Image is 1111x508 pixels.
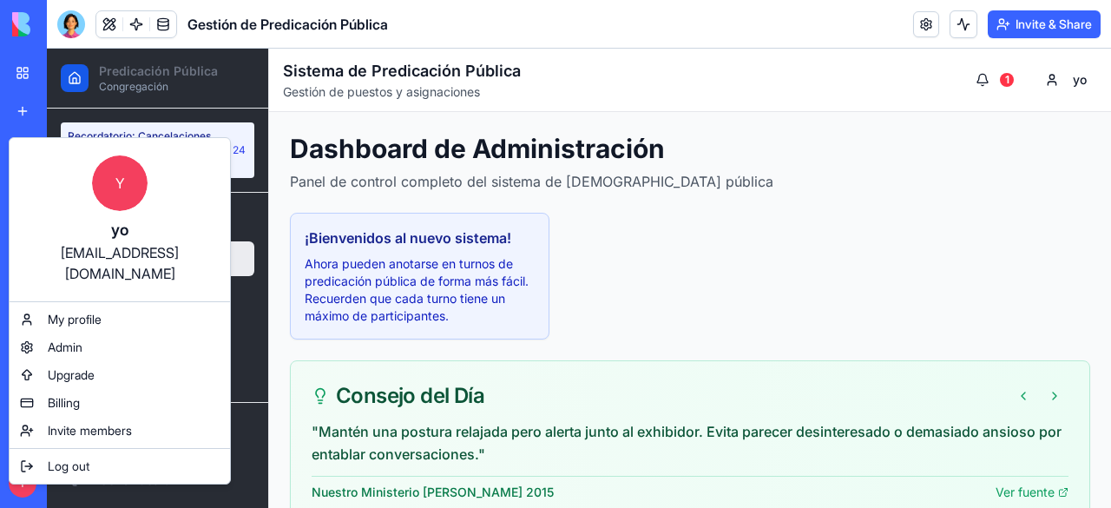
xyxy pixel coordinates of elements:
span: Gestión de Predicación Pública [187,14,388,35]
a: Billing [13,389,227,417]
span: Y [92,155,148,211]
h1: Dashboard de Administración [243,84,1043,115]
span: Upgrade [48,366,95,384]
img: logo [12,12,120,36]
div: yo [27,218,213,242]
span: Invite members [48,422,132,439]
p: Gestión de puestos y asignaciones [236,35,474,52]
a: My profile [13,306,227,333]
a: Invite members [13,417,227,445]
p: Recordatorio: Cancelaciones [21,81,201,95]
p: "Mantén una postura relajada pero alerta junto al exhibidor. Evita parecer desinteresado o demasi... [265,372,1022,417]
a: Upgrade [13,361,227,389]
span: Log out [48,458,89,475]
span: Nuestro Ministerio [PERSON_NAME] 2015 [265,436,507,451]
span: Admin [48,339,82,356]
a: Calendario [14,234,207,269]
a: Turnos [14,318,207,353]
button: Cerrar Sesión [14,418,207,445]
span: Solicitudes [42,285,107,302]
span: Billing [48,394,80,412]
a: Solicitudes [14,276,207,311]
h1: Sistema de Predicación Pública [236,10,474,35]
span: Dashboard [42,201,105,219]
span: Turnos [42,327,81,344]
div: Super Administrador [52,388,174,407]
div: Consejo del Día [265,337,437,358]
div: [EMAIL_ADDRESS][DOMAIN_NAME] [27,242,213,284]
p: Congregación [52,31,171,45]
button: Invite & Share [988,10,1101,38]
p: Las cancelaciones con menos de 24 horas requieren justificación y aprobación del Superintendente ... [21,95,201,122]
span: Calendario [42,243,104,261]
p: Ahora pueden anotarse en turnos de predicación pública de forma más fácil. Recuerden que cada tur... [258,207,488,276]
div: 1 [953,24,967,38]
span: My profile [48,311,102,328]
a: Admin [13,333,227,361]
a: Dashboard [14,193,207,228]
button: 1 [918,16,977,47]
h3: ¡Bienvenidos al nuevo sistema! [258,179,488,200]
p: yo [52,368,207,386]
a: Yyo[EMAIL_ADDRESS][DOMAIN_NAME] [13,142,227,298]
a: Ver fuente [949,435,1022,452]
p: Panel de control completo del sistema de [DEMOGRAPHIC_DATA] pública [243,122,1043,143]
button: yo [988,16,1050,47]
h2: Predicación Pública [52,14,171,31]
div: Navegación [14,158,207,186]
